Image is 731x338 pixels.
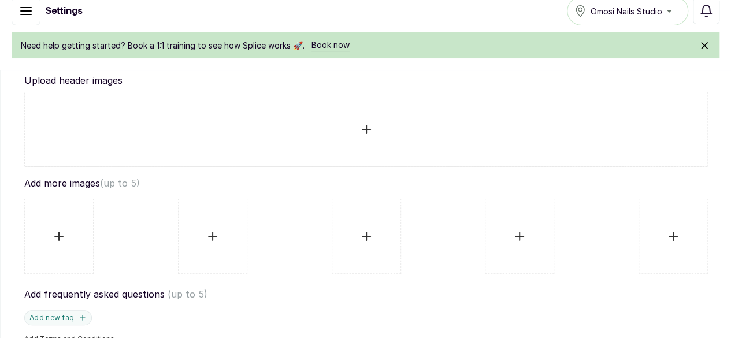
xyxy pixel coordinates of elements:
[21,40,305,51] span: Need help getting started? Book a 1:1 training to see how Splice works 🚀.
[168,288,207,300] span: (up to 5)
[24,310,92,325] button: Add new faq
[45,4,83,18] h1: Settings
[24,73,708,87] p: Upload header images
[311,39,350,51] a: Book now
[591,5,662,17] span: Omosi Nails Studio
[24,287,708,301] p: Add frequently asked questions
[24,176,708,190] p: Add more images
[100,177,140,189] span: (up to 5)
